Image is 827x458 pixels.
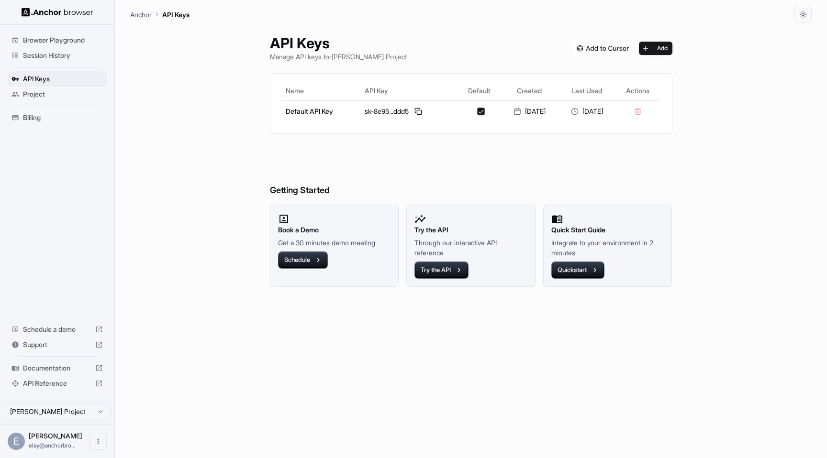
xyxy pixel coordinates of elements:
[23,340,91,349] span: Support
[89,433,107,450] button: Open menu
[639,42,672,55] button: Add
[8,71,107,87] div: API Keys
[414,262,469,279] button: Try the API
[551,262,604,279] button: Quickstart
[23,379,91,388] span: API Reference
[365,106,454,117] div: sk-8e95...ddd5
[8,337,107,352] div: Support
[29,442,76,449] span: elay@anchorbrowser.io
[278,238,391,248] p: Get a 30 minutes demo meeting
[8,433,25,450] div: E
[270,52,407,62] p: Manage API keys for [PERSON_NAME] Project
[505,107,555,116] div: [DATE]
[282,81,361,100] th: Name
[23,325,91,334] span: Schedule a demo
[23,89,103,99] span: Project
[278,251,328,269] button: Schedule
[8,110,107,125] div: Billing
[29,432,82,440] span: Elay Gelbart
[615,81,660,100] th: Actions
[8,48,107,63] div: Session History
[270,145,672,197] h6: Getting Started
[8,360,107,376] div: Documentation
[558,81,615,100] th: Last Used
[23,113,103,122] span: Billing
[162,10,190,20] p: API Keys
[361,81,458,100] th: API Key
[413,106,424,117] button: Copy API key
[282,100,361,122] td: Default API Key
[573,42,633,55] img: Add anchorbrowser MCP server to Cursor
[414,225,527,235] h2: Try the API
[8,33,107,48] div: Browser Playground
[8,87,107,102] div: Project
[551,238,664,258] p: Integrate to your environment in 2 minutes
[130,9,190,20] nav: breadcrumb
[23,74,103,84] span: API Keys
[551,225,664,235] h2: Quick Start Guide
[8,376,107,391] div: API Reference
[23,363,91,373] span: Documentation
[23,35,103,45] span: Browser Playground
[130,10,152,20] p: Anchor
[458,81,501,100] th: Default
[23,51,103,60] span: Session History
[278,225,391,235] h2: Book a Demo
[501,81,559,100] th: Created
[8,322,107,337] div: Schedule a demo
[562,107,612,116] div: [DATE]
[270,34,407,52] h1: API Keys
[414,238,527,258] p: Through our interactive API reference
[22,8,93,17] img: Anchor Logo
